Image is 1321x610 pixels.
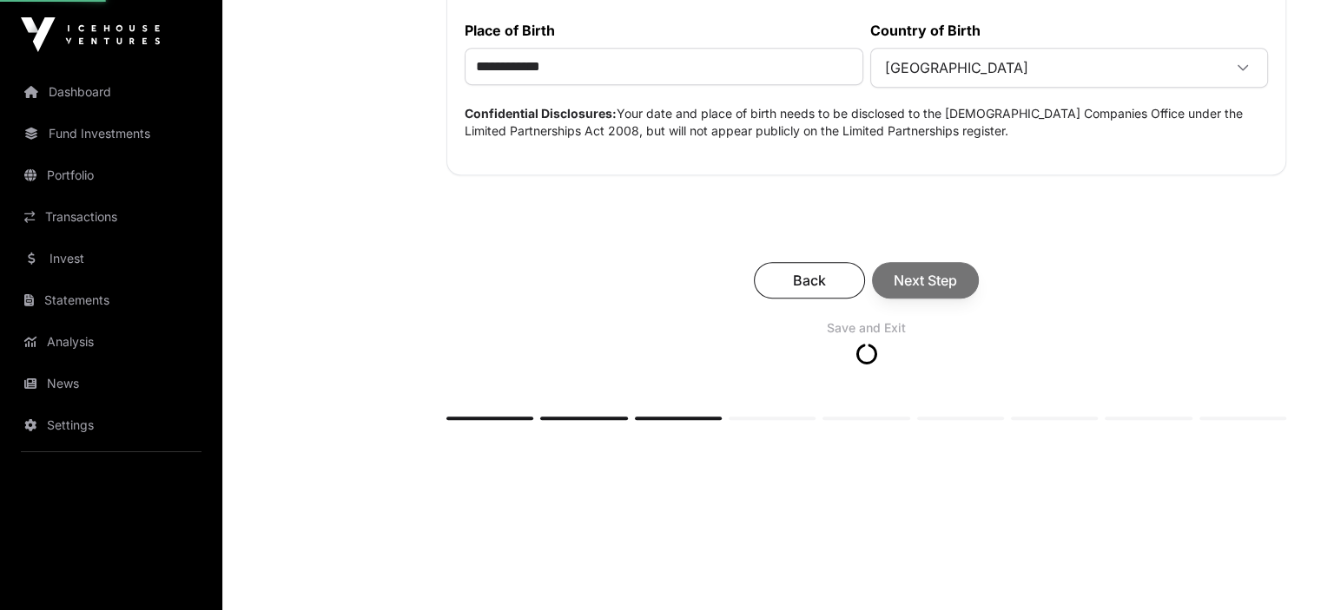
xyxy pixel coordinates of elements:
strong: Confidential Disclosures: [465,106,617,121]
a: Transactions [14,198,208,236]
a: Settings [14,406,208,444]
a: Fund Investments [14,115,208,153]
iframe: Chat Widget [1234,527,1321,610]
span: Back [776,270,843,291]
a: News [14,364,208,403]
button: Back [754,262,865,298]
img: Icehouse Ventures Logo [21,17,160,52]
a: Dashboard [14,73,208,111]
a: Invest [14,239,208,278]
label: Country of Birth [870,20,1269,41]
label: Place of Birth [465,20,863,41]
span: New Zealand [875,52,1223,83]
a: Statements [14,281,208,319]
p: Your date and place of birth needs to be disclosed to the [DEMOGRAPHIC_DATA] Companies Office und... [465,105,1268,140]
a: Portfolio [14,156,208,194]
a: Analysis [14,323,208,361]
